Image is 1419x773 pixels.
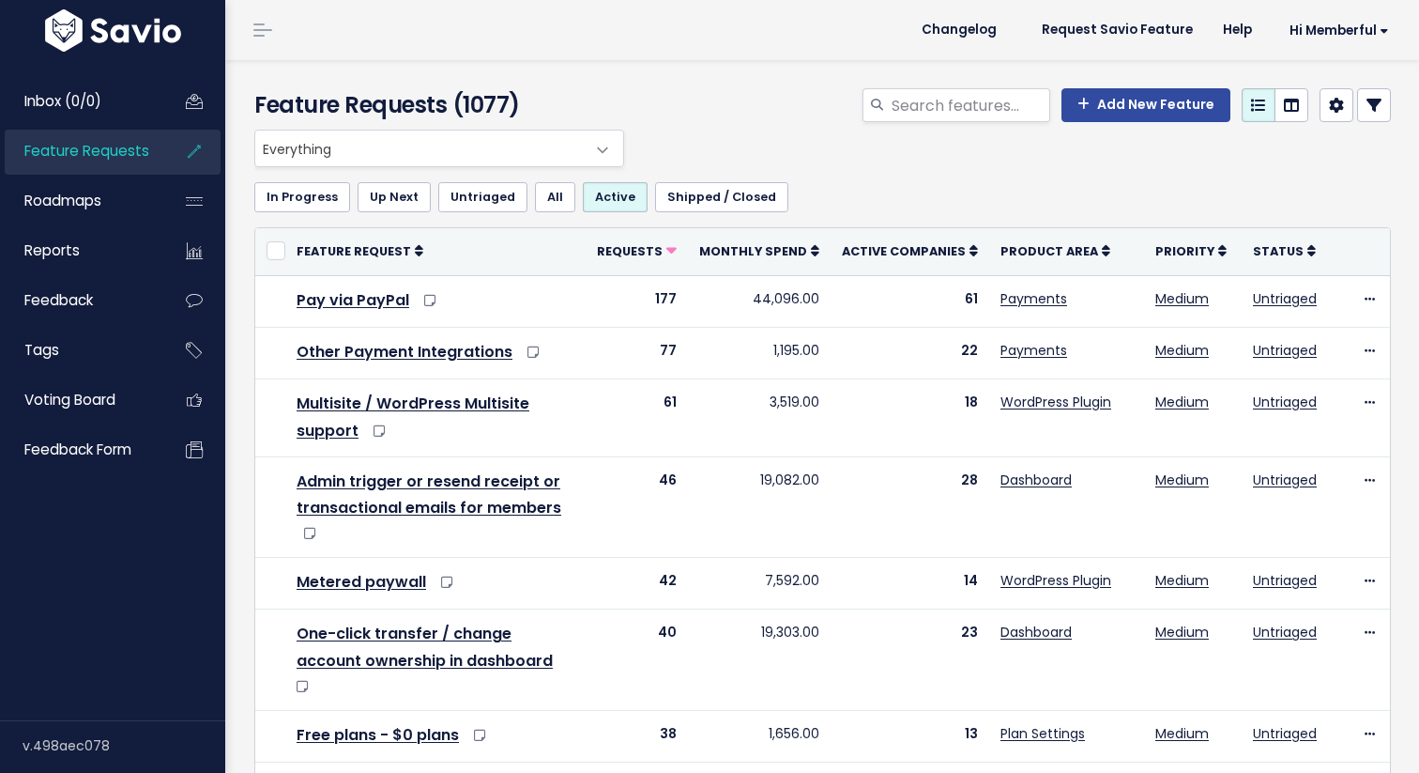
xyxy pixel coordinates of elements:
[24,191,101,210] span: Roadmaps
[40,9,186,52] img: logo-white.9d6f32f41409.svg
[1155,724,1209,743] a: Medium
[24,340,59,360] span: Tags
[255,131,586,166] span: Everything
[586,456,688,558] td: 46
[688,558,831,610] td: 7,592.00
[1000,341,1067,360] a: Payments
[24,91,101,111] span: Inbox (0/0)
[586,327,688,379] td: 77
[5,379,156,422] a: Voting Board
[831,327,989,379] td: 22
[297,571,426,593] a: Metered paywall
[586,558,688,610] td: 42
[1253,243,1304,259] span: Status
[583,182,648,212] a: Active
[831,610,989,711] td: 23
[5,428,156,472] a: Feedback form
[655,182,788,212] a: Shipped / Closed
[699,243,807,259] span: Monthly spend
[1000,471,1072,489] a: Dashboard
[24,240,80,260] span: Reports
[1000,623,1072,642] a: Dashboard
[1000,243,1098,259] span: Product Area
[1253,241,1316,260] a: Status
[688,379,831,456] td: 3,519.00
[831,558,989,610] td: 14
[24,390,115,410] span: Voting Board
[5,179,156,223] a: Roadmaps
[688,275,831,327] td: 44,096.00
[1155,623,1209,642] a: Medium
[586,275,688,327] td: 177
[5,279,156,322] a: Feedback
[1155,289,1209,308] a: Medium
[1253,471,1317,489] a: Untriaged
[597,243,663,259] span: Requests
[1155,243,1214,259] span: Priority
[535,182,575,212] a: All
[1027,16,1208,44] a: Request Savio Feature
[297,724,459,746] a: Free plans - $0 plans
[831,275,989,327] td: 61
[1253,571,1317,590] a: Untriaged
[831,456,989,558] td: 28
[699,241,819,260] a: Monthly spend
[358,182,431,212] a: Up Next
[688,327,831,379] td: 1,195.00
[297,623,553,672] a: One-click transfer / change account ownership in dashboard
[438,182,527,212] a: Untriaged
[597,241,677,260] a: Requests
[1000,724,1085,743] a: Plan Settings
[297,341,512,363] a: Other Payment Integrations
[688,610,831,711] td: 19,303.00
[1155,471,1209,489] a: Medium
[1289,23,1389,38] span: Hi Memberful
[1000,393,1111,411] a: WordPress Plugin
[297,393,529,441] a: Multisite / WordPress Multisite support
[297,241,423,260] a: Feature Request
[1000,241,1110,260] a: Product Area
[842,243,966,259] span: Active companies
[586,379,688,456] td: 61
[1000,571,1111,590] a: WordPress Plugin
[5,80,156,123] a: Inbox (0/0)
[1155,571,1209,590] a: Medium
[24,141,149,161] span: Feature Requests
[254,130,624,167] span: Everything
[586,711,688,763] td: 38
[1253,724,1317,743] a: Untriaged
[24,290,93,310] span: Feedback
[23,721,225,770] div: v.498aec078
[1253,289,1317,308] a: Untriaged
[24,440,131,459] span: Feedback form
[297,289,409,311] a: Pay via PayPal
[254,88,615,122] h4: Feature Requests (1077)
[1155,241,1227,260] a: Priority
[890,88,1050,122] input: Search features...
[254,182,350,212] a: In Progress
[254,182,1391,212] ul: Filter feature requests
[5,130,156,173] a: Feature Requests
[1253,341,1317,360] a: Untriaged
[1267,16,1404,45] a: Hi Memberful
[688,456,831,558] td: 19,082.00
[297,243,411,259] span: Feature Request
[1253,623,1317,642] a: Untriaged
[922,23,997,37] span: Changelog
[1253,393,1317,411] a: Untriaged
[586,610,688,711] td: 40
[1155,341,1209,360] a: Medium
[831,379,989,456] td: 18
[1208,16,1267,44] a: Help
[5,329,156,372] a: Tags
[831,711,989,763] td: 13
[1000,289,1067,308] a: Payments
[5,229,156,272] a: Reports
[1061,88,1230,122] a: Add New Feature
[297,471,561,519] a: Admin trigger or resend receipt or transactional emails for members
[842,241,978,260] a: Active companies
[1155,393,1209,411] a: Medium
[688,711,831,763] td: 1,656.00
